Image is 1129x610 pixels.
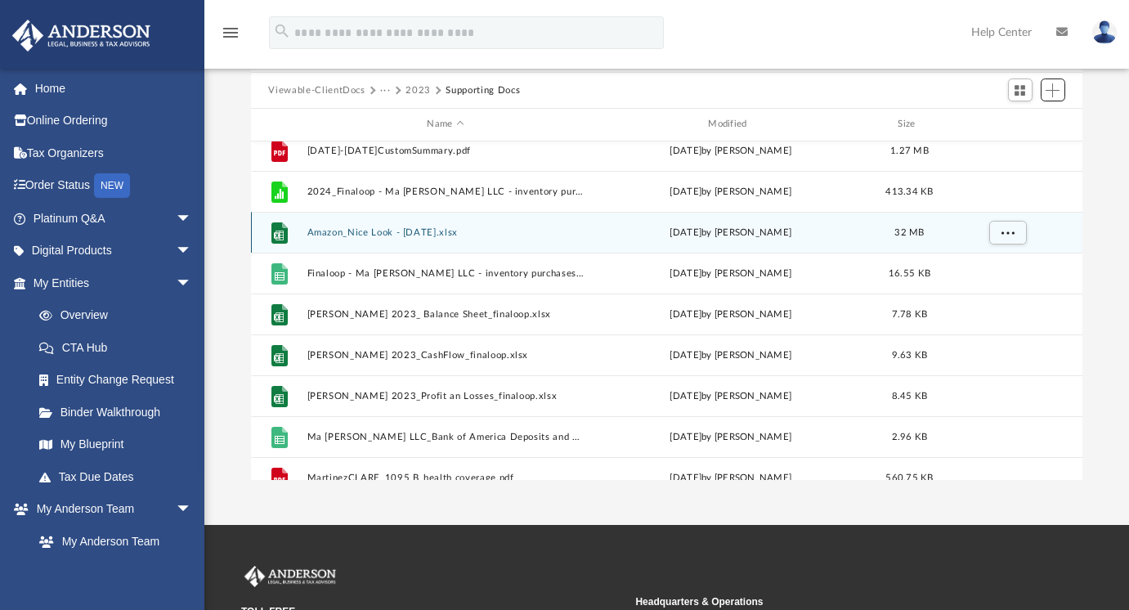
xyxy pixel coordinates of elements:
[273,22,291,40] i: search
[307,146,585,156] button: [DATE]-[DATE]CustomSummary.pdf
[1041,78,1065,101] button: Add
[670,186,701,195] span: [DATE]
[11,235,217,267] a: Digital Productsarrow_drop_down
[307,350,585,361] button: [PERSON_NAME] 2023_CashFlow_finaloop.xlsx
[380,83,391,98] button: ···
[176,267,208,300] span: arrow_drop_down
[888,268,930,277] span: 16.55 KB
[306,117,584,132] div: Name
[891,432,927,441] span: 2.96 KB
[11,493,208,526] a: My Anderson Teamarrow_drop_down
[307,391,585,401] button: [PERSON_NAME] 2023_Profit an Losses_finaloop.xlsx
[11,202,217,235] a: Platinum Q&Aarrow_drop_down
[11,267,217,299] a: My Entitiesarrow_drop_down
[592,348,870,362] div: [DATE] by [PERSON_NAME]
[891,391,927,400] span: 8.45 KB
[176,202,208,235] span: arrow_drop_down
[176,235,208,268] span: arrow_drop_down
[23,428,208,461] a: My Blueprint
[258,117,298,132] div: id
[1008,78,1033,101] button: Switch to Grid View
[11,105,217,137] a: Online Ordering
[635,594,1018,609] small: Headquarters & Operations
[11,72,217,105] a: Home
[241,566,339,587] img: Anderson Advisors Platinum Portal
[592,470,870,485] div: [DATE] by [PERSON_NAME]
[988,220,1026,244] button: More options
[890,146,929,155] span: 1.27 MB
[670,268,701,277] span: [DATE]
[23,364,217,397] a: Entity Change Request
[591,117,869,132] div: Modified
[11,169,217,203] a: Order StatusNEW
[592,266,870,280] div: by [PERSON_NAME]
[307,227,585,238] button: Amazon_Nice Look - [DATE].xlsx
[94,173,130,198] div: NEW
[894,227,924,236] span: 32 MB
[1092,20,1117,44] img: User Pic
[891,309,927,318] span: 7.78 KB
[891,350,927,359] span: 9.63 KB
[11,137,217,169] a: Tax Organizers
[592,388,870,403] div: [DATE] by [PERSON_NAME]
[221,31,240,43] a: menu
[307,186,585,197] button: 2024_Finaloop - Ma [PERSON_NAME] LLC - inventory purchases ([DATE] - [DATE]) (2) 2.numbers
[592,429,870,444] div: [DATE] by [PERSON_NAME]
[307,309,585,320] button: [PERSON_NAME] 2023_ Balance Sheet_finaloop.xlsx
[307,473,585,483] button: MartinezCLARE_1095 B_health coverage.pdf
[176,493,208,527] span: arrow_drop_down
[7,20,155,52] img: Anderson Advisors Platinum Portal
[251,141,1083,481] div: grid
[221,23,240,43] i: menu
[23,299,217,332] a: Overview
[268,83,365,98] button: Viewable-ClientDocs
[885,473,933,482] span: 560.75 KB
[307,432,585,442] button: Ma [PERSON_NAME] LLC_Bank of America Deposits and Debits_2023.csv
[23,525,200,558] a: My Anderson Team
[885,186,933,195] span: 413.34 KB
[949,117,1064,132] div: id
[592,307,870,321] div: [DATE] by [PERSON_NAME]
[23,460,217,493] a: Tax Due Dates
[592,143,870,158] div: [DATE] by [PERSON_NAME]
[23,396,217,428] a: Binder Walkthrough
[23,331,217,364] a: CTA Hub
[307,268,585,279] button: Finaloop - Ma [PERSON_NAME] LLC - inventory purchases ([DATE] - [DATE]) (2).csv
[446,83,520,98] button: Supporting Docs
[592,225,870,240] div: [DATE] by [PERSON_NAME]
[592,184,870,199] div: by [PERSON_NAME]
[876,117,942,132] div: Size
[405,83,431,98] button: 2023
